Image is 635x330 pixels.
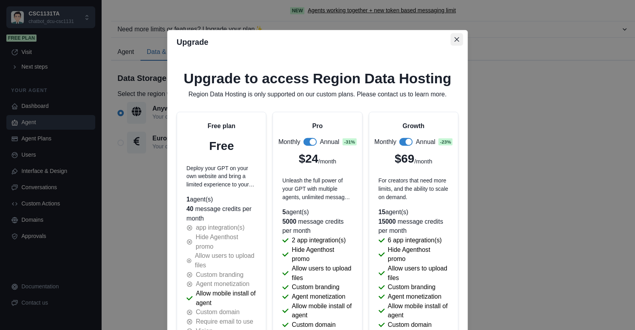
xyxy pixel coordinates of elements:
[374,137,396,147] p: Monthly
[187,195,257,205] p: agent(s)
[292,236,346,245] p: 2 app integration(s)
[378,207,448,217] p: agent(s)
[196,289,256,308] p: Allow mobile install of agent
[378,218,396,225] span: 15000
[283,217,353,236] p: message credits per month
[196,233,256,251] p: Hide Agenthost promo
[196,280,249,289] p: Agent monetization
[395,150,414,167] p: $69
[388,283,435,292] p: Custom branding
[187,196,190,203] span: 1
[416,137,435,147] p: Annual
[388,245,448,264] p: Hide Agenthost promo
[388,264,448,282] p: Allow users to upload files
[292,245,352,264] p: Hide Agenthost promo
[378,209,385,215] span: 15
[187,205,257,223] p: message credits per month
[196,223,244,233] p: app integration(s)
[177,70,458,87] h2: Upgrade to access Region Data Hosting
[208,122,235,131] p: Free plan
[343,138,357,146] span: - 31 %
[196,308,239,317] p: Custom domain
[402,122,424,131] p: Growth
[187,164,257,189] p: Deploy your GPT on your own website and bring a limited experience to your users
[196,317,253,326] p: Require email to use
[388,236,442,245] p: 6 app integration(s)
[450,33,463,46] button: Close
[278,137,300,147] p: Monthly
[283,209,286,215] span: 5
[196,270,243,280] p: Custom branding
[292,264,352,282] p: Allow users to upload files
[388,320,431,330] p: Custom domain
[209,137,234,155] p: Free
[414,157,432,166] p: /month
[388,301,448,320] p: Allow mobile install of agent
[292,301,352,320] p: Allow mobile install of agent
[292,292,345,301] p: Agent monetization
[195,251,256,270] p: Allow users to upload files
[378,177,448,201] p: For creators that need more limits, and the ability to scale on demand.
[283,177,353,201] p: Unleash the full power of your GPT with multiple agents, unlimited messages per user, and subscri...
[292,320,335,330] p: Custom domain
[292,283,339,292] p: Custom branding
[283,207,353,217] p: agent(s)
[167,30,468,54] header: Upgrade
[312,122,323,131] p: Pro
[378,217,448,236] p: message credits per month
[187,206,194,213] span: 40
[283,218,296,225] span: 5000
[320,137,339,147] p: Annual
[318,157,336,166] p: /month
[177,90,458,100] p: Region Data Hosting is only supported on our custom plans. Please contact us to learn more.
[299,150,318,167] p: $24
[388,292,441,301] p: Agent monetization
[439,138,453,146] span: - 23 %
